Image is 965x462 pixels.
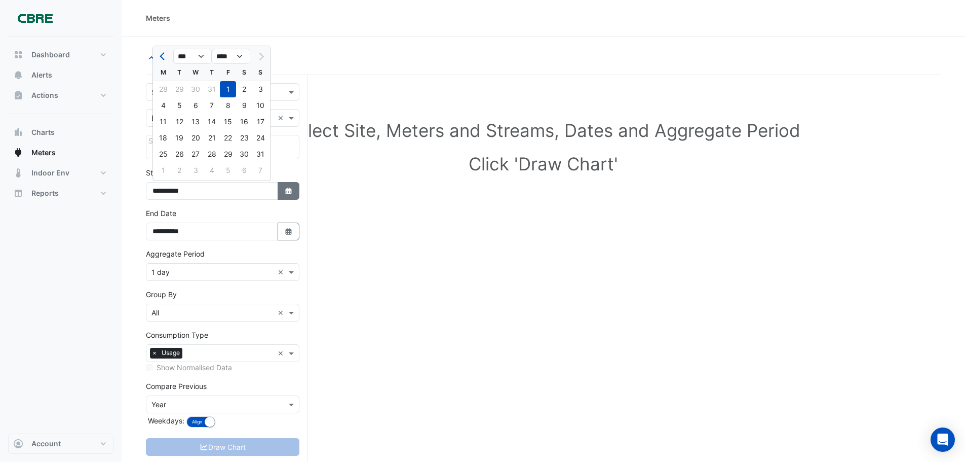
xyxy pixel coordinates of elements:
div: M [155,64,171,81]
div: Friday, August 22, 2025 [220,130,236,146]
button: Account [8,434,113,454]
div: S [236,64,252,81]
app-icon: Reports [13,188,23,198]
button: Reports [8,183,113,203]
div: 18 [155,130,171,146]
div: Monday, August 25, 2025 [155,146,171,162]
div: 26 [171,146,187,162]
fa-icon: Select Date [284,227,293,236]
div: 29 [171,81,187,97]
div: Monday, August 11, 2025 [155,114,171,130]
span: Clear [278,113,286,123]
app-icon: Meters [13,148,23,158]
div: Wednesday, August 13, 2025 [187,114,204,130]
div: Saturday, August 9, 2025 [236,97,252,114]
div: 6 [187,97,204,114]
div: T [204,64,220,81]
div: 1 [220,81,236,97]
div: 19 [171,130,187,146]
select: Select month [173,49,212,64]
div: Wednesday, August 27, 2025 [187,146,204,162]
div: Wednesday, August 6, 2025 [187,97,204,114]
span: Account [31,439,61,449]
div: Monday, August 18, 2025 [155,130,171,146]
app-icon: Indoor Env [13,168,23,178]
div: Thursday, August 14, 2025 [204,114,220,130]
label: Weekdays: [146,415,184,426]
span: Indoor Env [31,168,69,178]
div: Friday, August 29, 2025 [220,146,236,162]
div: 23 [236,130,252,146]
div: F [220,64,236,81]
div: 12 [171,114,187,130]
div: Saturday, August 30, 2025 [236,146,252,162]
div: Saturday, August 23, 2025 [236,130,252,146]
div: Monday, August 4, 2025 [155,97,171,114]
div: 10 [252,97,268,114]
div: Meters [146,13,170,23]
div: Select meters or streams to enable normalisation [146,362,299,373]
label: Start Date [146,167,180,178]
img: Company Logo [12,8,58,28]
div: T [171,64,187,81]
select: Select year [212,49,250,64]
div: 8 [220,97,236,114]
span: Reports [31,188,59,198]
div: Friday, August 15, 2025 [220,114,236,130]
div: 7 [204,97,220,114]
div: Thursday, July 31, 2025 [204,81,220,97]
div: Thursday, August 7, 2025 [204,97,220,114]
div: Sunday, August 17, 2025 [252,114,268,130]
div: 4 [155,97,171,114]
label: Consumption Type [146,330,208,340]
app-icon: Dashboard [13,50,23,60]
span: Clear [278,267,286,277]
div: 3 [252,81,268,97]
div: 14 [204,114,220,130]
div: 17 [252,114,268,130]
span: Meters [31,148,56,158]
button: Meters [8,143,113,163]
div: Sunday, August 10, 2025 [252,97,268,114]
div: 20 [187,130,204,146]
div: 27 [187,146,204,162]
span: Dashboard [31,50,70,60]
div: Tuesday, August 26, 2025 [171,146,187,162]
button: Alerts [8,65,113,85]
fa-icon: Select Date [284,187,293,195]
div: Saturday, August 2, 2025 [236,81,252,97]
label: End Date [146,208,176,219]
div: Thursday, August 28, 2025 [204,146,220,162]
label: Aggregate Period [146,248,205,259]
div: 30 [187,81,204,97]
div: Tuesday, July 29, 2025 [171,81,187,97]
div: 24 [252,130,268,146]
div: 29 [220,146,236,162]
div: 13 [187,114,204,130]
div: 28 [204,146,220,162]
button: Indoor Env [8,163,113,183]
span: Clear [278,307,286,318]
app-icon: Actions [13,90,23,100]
span: Charts [31,127,55,137]
span: Usage [159,348,182,358]
div: 31 [252,146,268,162]
button: Dashboard [8,45,113,65]
div: 30 [236,146,252,162]
div: Tuesday, August 5, 2025 [171,97,187,114]
span: Actions [31,90,58,100]
div: Saturday, August 16, 2025 [236,114,252,130]
div: 9 [236,97,252,114]
div: Friday, August 1, 2025 [220,81,236,97]
div: Tuesday, August 19, 2025 [171,130,187,146]
div: Sunday, August 24, 2025 [252,130,268,146]
div: 5 [171,97,187,114]
div: Open Intercom Messenger [931,428,955,452]
div: W [187,64,204,81]
app-icon: Alerts [13,70,23,80]
button: Charts [8,122,113,143]
span: Alerts [31,70,52,80]
div: 15 [220,114,236,130]
span: × [150,348,159,358]
div: Sunday, August 31, 2025 [252,146,268,162]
